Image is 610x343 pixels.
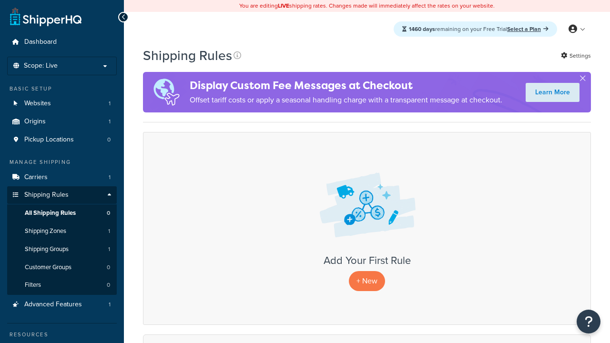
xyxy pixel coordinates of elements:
[7,113,117,131] a: Origins 1
[25,227,66,235] span: Shipping Zones
[25,281,41,289] span: Filters
[349,271,385,291] p: + New
[278,1,289,10] b: LIVE
[109,301,111,309] span: 1
[108,227,110,235] span: 1
[7,131,117,149] a: Pickup Locations 0
[577,310,600,333] button: Open Resource Center
[107,263,110,272] span: 0
[7,296,117,313] a: Advanced Features 1
[109,118,111,126] span: 1
[394,21,557,37] div: remaining on your Free Trial
[25,263,71,272] span: Customer Groups
[507,25,549,33] a: Select a Plan
[7,204,117,222] a: All Shipping Rules 0
[109,173,111,182] span: 1
[7,296,117,313] li: Advanced Features
[153,255,581,266] h3: Add Your First Rule
[190,78,502,93] h4: Display Custom Fee Messages at Checkout
[409,25,435,33] strong: 1460 days
[7,85,117,93] div: Basic Setup
[107,136,111,144] span: 0
[7,276,117,294] li: Filters
[7,276,117,294] a: Filters 0
[10,7,81,26] a: ShipperHQ Home
[109,100,111,108] span: 1
[7,222,117,240] li: Shipping Zones
[24,62,58,70] span: Scope: Live
[7,331,117,339] div: Resources
[24,191,69,199] span: Shipping Rules
[25,245,69,253] span: Shipping Groups
[143,46,232,65] h1: Shipping Rules
[24,173,48,182] span: Carriers
[108,245,110,253] span: 1
[7,113,117,131] li: Origins
[7,95,117,112] li: Websites
[7,169,117,186] a: Carriers 1
[24,38,57,46] span: Dashboard
[7,259,117,276] a: Customer Groups 0
[143,72,190,112] img: duties-banner-06bc72dcb5fe05cb3f9472aba00be2ae8eb53ab6f0d8bb03d382ba314ac3c341.png
[7,186,117,295] li: Shipping Rules
[7,158,117,166] div: Manage Shipping
[7,169,117,186] li: Carriers
[190,93,502,107] p: Offset tariff costs or apply a seasonal handling charge with a transparent message at checkout.
[24,118,46,126] span: Origins
[24,100,51,108] span: Websites
[561,49,591,62] a: Settings
[7,33,117,51] a: Dashboard
[7,186,117,204] a: Shipping Rules
[7,204,117,222] li: All Shipping Rules
[7,241,117,258] a: Shipping Groups 1
[25,209,76,217] span: All Shipping Rules
[24,301,82,309] span: Advanced Features
[24,136,74,144] span: Pickup Locations
[7,241,117,258] li: Shipping Groups
[7,95,117,112] a: Websites 1
[107,209,110,217] span: 0
[7,131,117,149] li: Pickup Locations
[107,281,110,289] span: 0
[7,259,117,276] li: Customer Groups
[526,83,579,102] a: Learn More
[7,222,117,240] a: Shipping Zones 1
